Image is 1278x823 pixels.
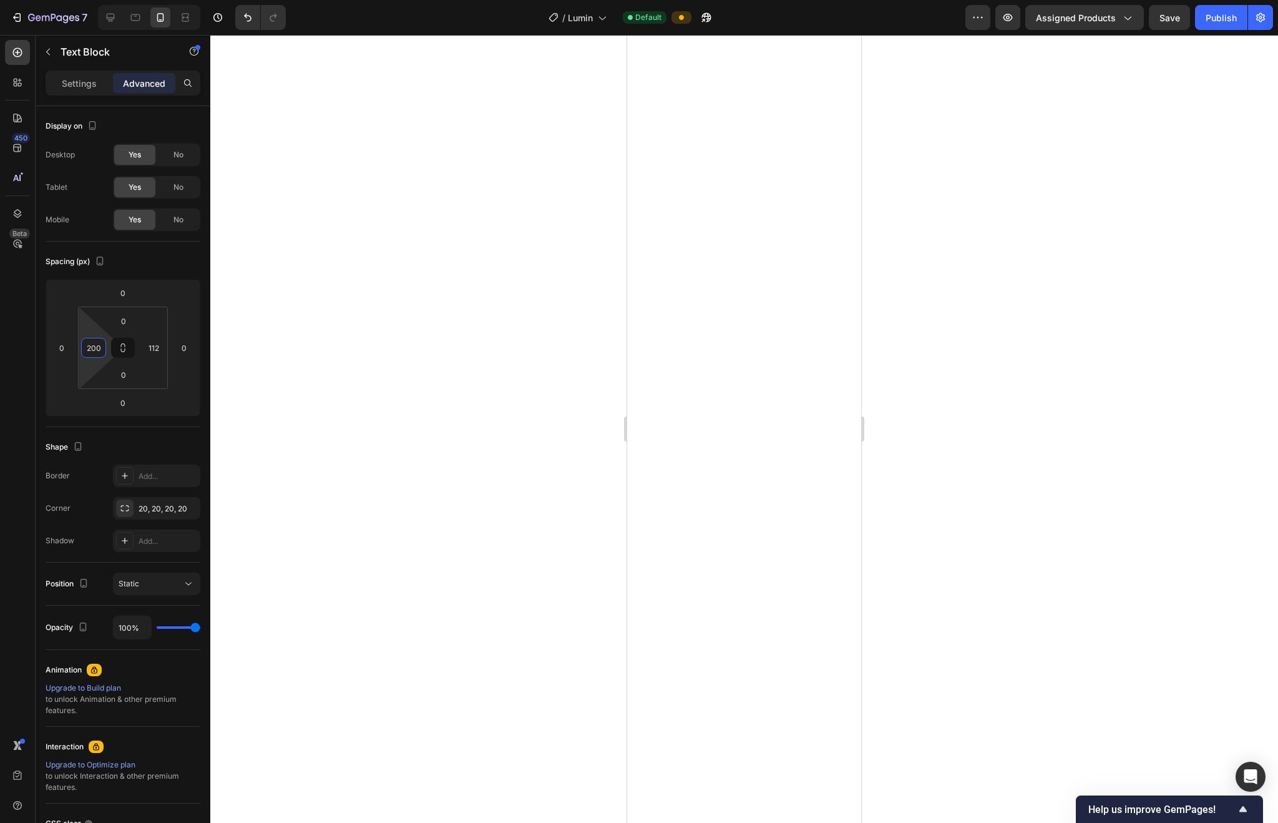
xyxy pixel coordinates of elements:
[46,214,69,225] div: Mobile
[1025,5,1144,30] button: Assigned Products
[46,149,75,160] div: Desktop
[1036,11,1116,24] span: Assigned Products
[129,214,141,225] span: Yes
[1236,762,1266,792] div: Open Intercom Messenger
[129,149,141,160] span: Yes
[173,214,183,225] span: No
[46,576,91,593] div: Position
[110,393,135,412] input: 0
[1206,11,1237,24] div: Publish
[46,439,85,456] div: Shape
[235,5,286,30] div: Undo/Redo
[52,338,71,357] input: 0
[84,338,103,357] input: 200
[5,5,93,30] button: 7
[46,664,82,676] div: Animation
[46,741,84,752] div: Interaction
[46,619,90,636] div: Opacity
[46,683,200,694] div: Upgrade to Build plan
[110,283,135,302] input: 0
[46,759,200,771] div: Upgrade to Optimize plan
[46,759,200,793] div: to unlock Interaction & other premium features.
[139,503,197,515] div: 20, 20, 20, 20
[123,77,165,90] p: Advanced
[46,535,74,546] div: Shadow
[119,579,139,588] span: Static
[1195,5,1247,30] button: Publish
[627,35,861,823] iframe: Design area
[568,11,593,24] span: Lumin
[173,149,183,160] span: No
[46,470,70,481] div: Border
[635,12,661,23] span: Default
[46,503,71,514] div: Corner
[113,573,200,595] button: Static
[61,44,167,59] p: Text Block
[144,338,163,357] input: 5xl
[46,254,107,270] div: Spacing (px)
[82,10,87,25] p: 7
[9,229,30,239] div: Beta
[62,77,97,90] p: Settings
[562,11,565,24] span: /
[12,133,30,143] div: 450
[46,683,200,716] div: to unlock Animation & other premium features.
[46,118,100,135] div: Display on
[111,365,136,384] input: 0px
[1088,804,1236,816] span: Help us improve GemPages!
[111,312,136,330] input: 0px
[1149,5,1190,30] button: Save
[139,471,197,482] div: Add...
[129,182,141,193] span: Yes
[114,616,151,639] input: Auto
[1088,802,1251,817] button: Show survey - Help us improve GemPages!
[173,182,183,193] span: No
[1159,12,1180,23] span: Save
[139,536,197,547] div: Add...
[175,338,193,357] input: 0
[46,182,67,193] div: Tablet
